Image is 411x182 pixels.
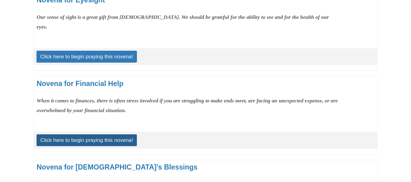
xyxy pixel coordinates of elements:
[37,98,338,114] strong: When it comes to finances, there is often stress involved if you are struggling to make ends meet...
[37,80,124,88] a: Novena for Financial Help
[37,163,198,171] a: Novena for [DEMOGRAPHIC_DATA]’s Blessings
[37,14,329,30] strong: Our sense of sight is a great gift from [DEMOGRAPHIC_DATA]. We should be grateful for the ability...
[37,134,137,146] a: Click here to begin praying this novena!
[37,51,137,62] a: Click here to begin praying this novena!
